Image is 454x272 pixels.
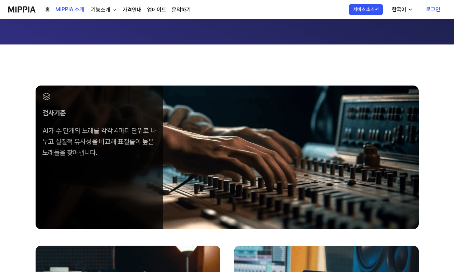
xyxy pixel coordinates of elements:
a: 업데이트 [147,6,166,14]
a: 가격안내 [122,6,142,14]
a: 홈 [45,6,50,14]
a: MIPPIA 소개 [55,0,84,19]
button: 한국어 [386,3,417,16]
div: 기능소개 [90,6,112,14]
div: 검사기준 [42,107,156,118]
a: 문의하기 [172,6,191,14]
button: 서비스 소개서 [349,4,383,15]
img: firstImage [36,86,419,229]
div: AI가 수 만개의 노래를 각각 4마디 단위로 나누고 실질적 유사성을 비교해 표절률이 높은 노래들을 찾아냅니다. [42,125,156,158]
div: 한국어 [390,5,407,14]
button: 기능소개 [90,6,117,14]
